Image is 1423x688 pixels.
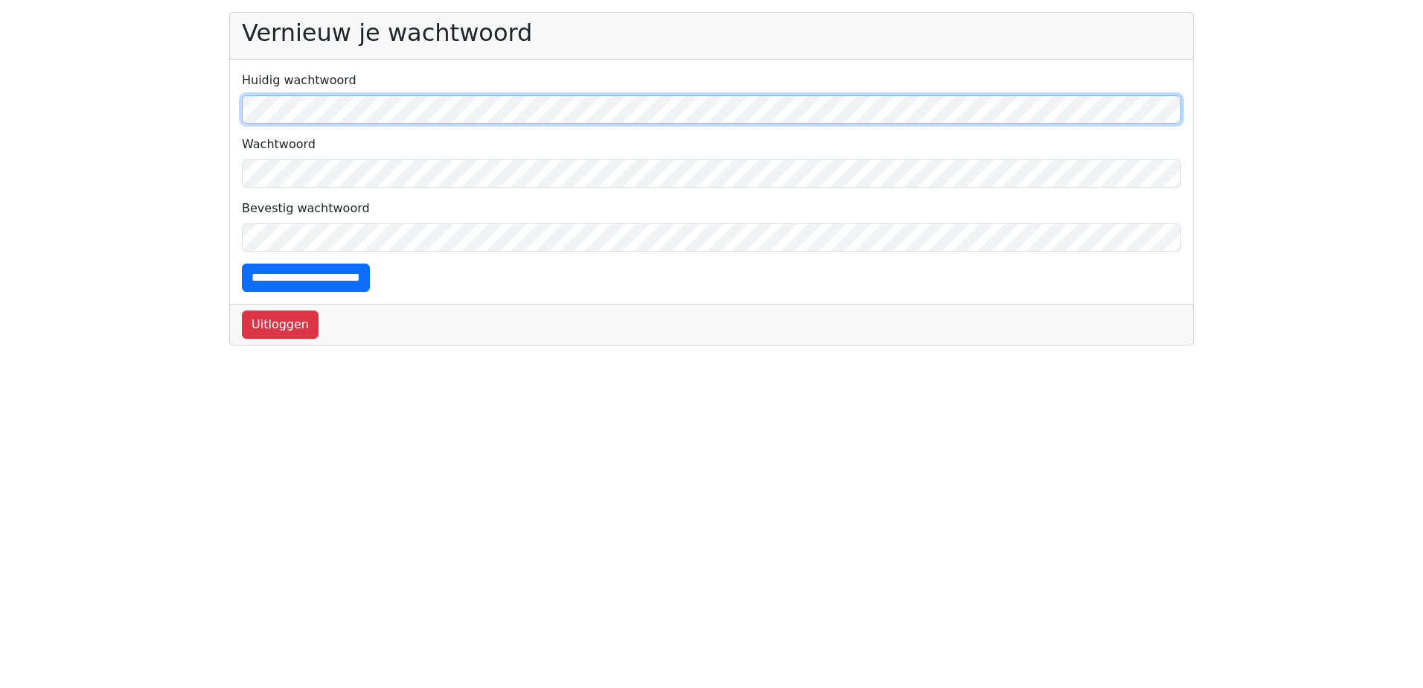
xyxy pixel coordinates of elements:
[1155,101,1173,118] keeper-lock: Open Keeper Popup
[1155,229,1173,246] keeper-lock: Open Keeper Popup
[242,71,356,89] label: Huidig wachtwoord
[242,19,1181,47] h2: Vernieuw je wachtwoord
[242,200,370,217] label: Bevestig wachtwoord
[242,310,319,339] a: Uitloggen
[242,136,316,153] label: Wachtwoord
